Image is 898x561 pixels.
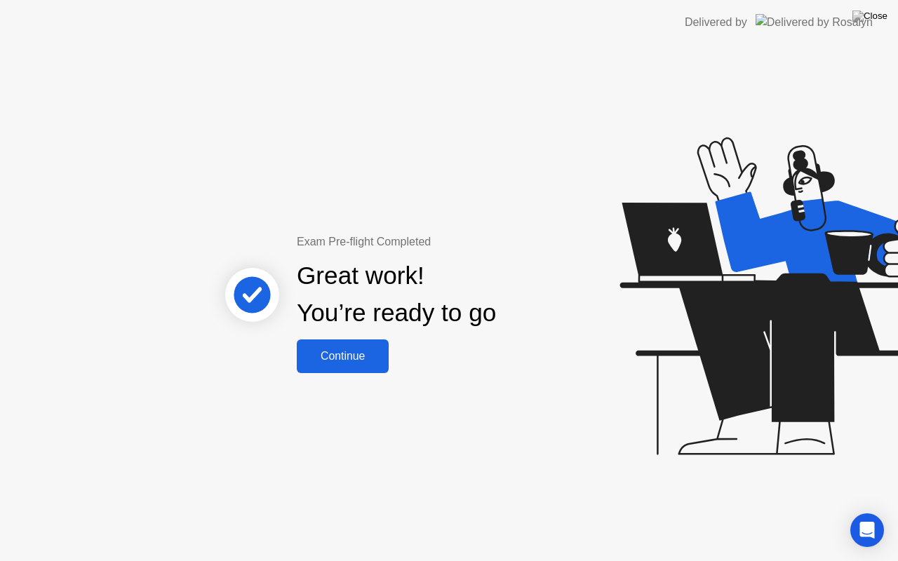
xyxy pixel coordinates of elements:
div: Exam Pre-flight Completed [297,234,587,250]
div: Delivered by [685,14,747,31]
img: Close [852,11,887,22]
div: Continue [301,350,384,363]
img: Delivered by Rosalyn [756,14,873,30]
div: Great work! You’re ready to go [297,257,496,332]
div: Open Intercom Messenger [850,513,884,547]
button: Continue [297,339,389,373]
